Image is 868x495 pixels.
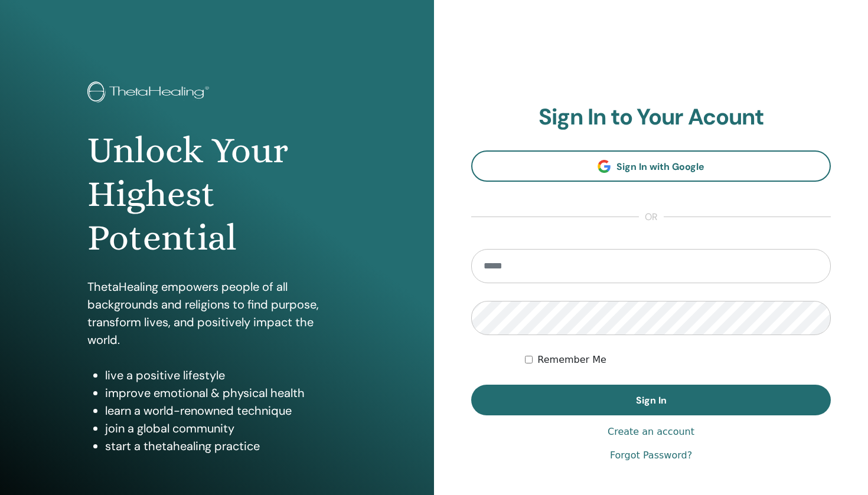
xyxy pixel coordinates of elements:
[105,366,347,384] li: live a positive lifestyle
[105,437,347,455] li: start a thetahealing practice
[471,150,831,182] a: Sign In with Google
[610,448,692,463] a: Forgot Password?
[525,353,831,367] div: Keep me authenticated indefinitely or until I manually logout
[636,394,667,407] span: Sign In
[471,385,831,415] button: Sign In
[537,353,606,367] label: Remember Me
[87,278,347,349] p: ThetaHealing empowers people of all backgrounds and religions to find purpose, transform lives, a...
[616,160,704,173] span: Sign In with Google
[87,129,347,260] h1: Unlock Your Highest Potential
[471,104,831,131] h2: Sign In to Your Acount
[105,419,347,437] li: join a global community
[105,384,347,402] li: improve emotional & physical health
[608,425,694,439] a: Create an account
[639,210,664,224] span: or
[105,402,347,419] li: learn a world-renowned technique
